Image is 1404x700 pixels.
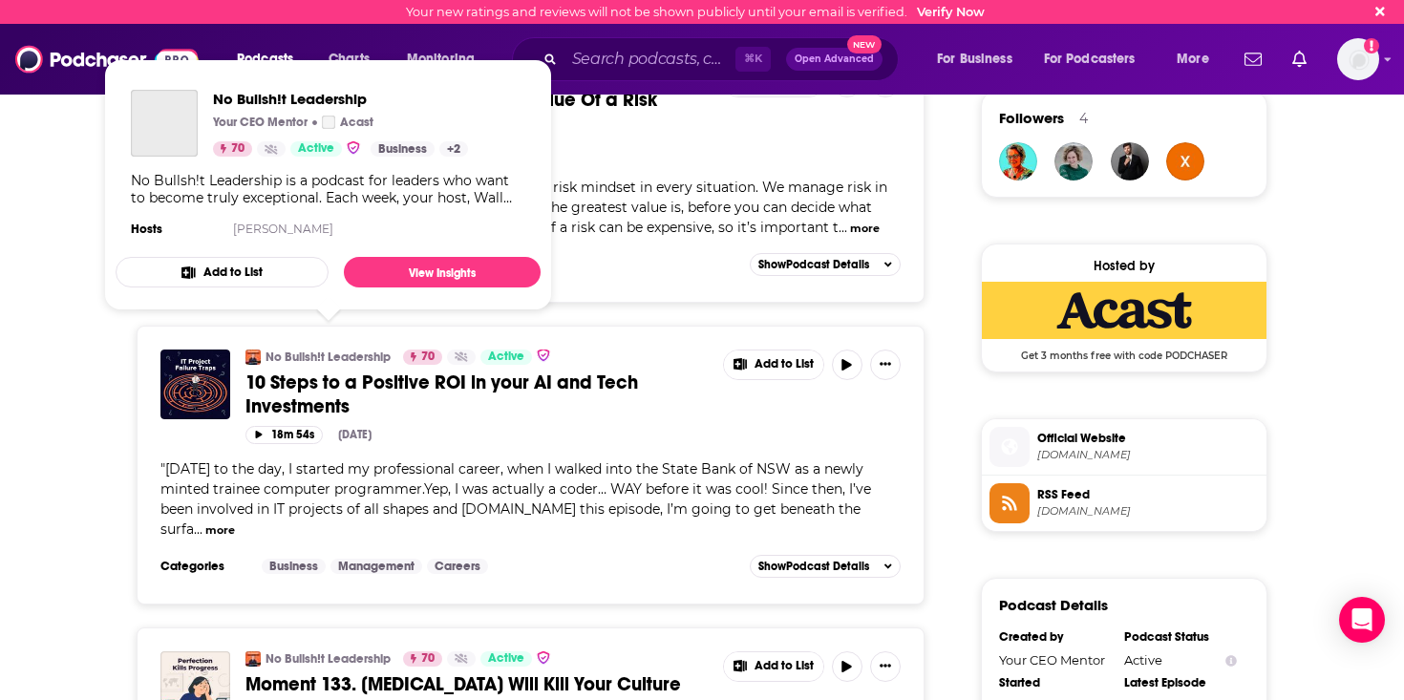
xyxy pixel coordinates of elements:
[338,428,372,441] div: [DATE]
[403,350,442,365] a: 70
[439,141,468,157] a: +2
[245,371,638,418] span: 10 Steps to a Positive ROI in your AI and Tech Investments
[480,651,532,667] a: Active
[758,560,869,573] span: Show Podcast Details
[427,559,488,574] a: Careers
[999,675,1112,690] div: Started
[1124,652,1237,668] div: Active
[989,427,1259,467] a: Official Website[DOMAIN_NAME]
[316,44,381,74] a: Charts
[795,54,874,64] span: Open Advanced
[724,350,823,379] button: Show More Button
[1124,675,1237,690] div: Latest Episode
[1037,448,1259,462] span: yourceomentor.com
[131,172,525,206] div: No Bullsh!t Leadership is a podcast for leaders who want to become truly exceptional. Each week, ...
[407,46,475,73] span: Monitoring
[266,350,391,365] a: No Bullsh!t Leadership
[403,651,442,667] a: 70
[371,141,435,157] a: Business
[1054,142,1093,180] img: Brooklynjmhcompanies
[999,142,1037,180] img: SairMcKee
[1124,629,1237,645] div: Podcast Status
[262,559,326,574] a: Business
[1037,504,1259,519] span: feeds.acast.com
[116,257,329,287] button: Add to List
[406,5,985,19] div: Your new ratings and reviews will not be shown publicly until your email is verified.
[999,652,1112,668] div: Your CEO Mentor
[421,649,435,668] span: 70
[982,282,1266,360] a: Acast Deal: Get 3 months free with code PODCHASER
[530,37,917,81] div: Search podcasts, credits, & more...
[266,651,391,667] a: No Bullsh!t Leadership
[1337,38,1379,80] img: User Profile
[160,559,246,574] h3: Categories
[245,672,710,696] a: Moment 133. [MEDICAL_DATA] Will Kill Your Culture
[245,350,261,365] img: No Bullsh!t Leadership
[15,41,199,77] img: Podchaser - Follow, Share and Rate Podcasts
[329,46,370,73] span: Charts
[346,139,361,156] img: verified Badge
[160,460,871,538] span: "
[131,90,198,157] a: No Bullsh!t Leadership
[937,46,1012,73] span: For Business
[205,522,235,539] button: more
[536,347,551,363] img: verified Badge
[999,596,1108,614] h3: Podcast Details
[1037,486,1259,503] span: RSS Feed
[330,559,422,574] a: Management
[750,253,901,276] button: ShowPodcast Details
[839,219,847,236] span: ...
[1337,38,1379,80] button: Show profile menu
[1163,44,1233,74] button: open menu
[1166,142,1204,180] img: xuposui
[850,221,880,237] button: more
[564,44,735,74] input: Search podcasts, credits, & more...
[213,90,468,108] a: No Bullsh!t Leadership
[786,48,883,71] button: Open AdvancedNew
[724,652,823,681] button: Show More Button
[213,115,308,130] p: Your CEO Mentor
[298,139,334,159] span: Active
[322,115,373,130] a: Acast
[1177,46,1209,73] span: More
[160,460,871,538] span: [DATE] to the day, I started my professional career, when I walked into the State Bank of NSW as ...
[394,44,500,74] button: open menu
[160,350,230,419] img: 10 Steps to a Positive ROI in your AI and Tech Investments
[194,520,202,538] span: ...
[1079,110,1088,127] div: 4
[344,257,541,287] a: View Insights
[1111,142,1149,180] img: JohirMia
[231,139,245,159] span: 70
[536,649,551,666] img: verified Badge
[245,426,323,444] button: 18m 54s
[755,357,814,371] span: Add to List
[982,339,1266,362] span: Get 3 months free with code PODCHASER
[340,115,373,130] p: Acast
[870,350,901,380] button: Show More Button
[750,555,901,578] button: ShowPodcast Details
[1285,43,1314,75] a: Show notifications dropdown
[421,348,435,367] span: 70
[989,483,1259,523] a: RSS Feed[DOMAIN_NAME]
[924,44,1036,74] button: open menu
[917,5,985,19] a: Verify Now
[1032,44,1163,74] button: open menu
[755,659,814,673] span: Add to List
[999,629,1112,645] div: Created by
[1225,653,1237,668] button: Show Info
[245,651,261,667] img: No Bullsh!t Leadership
[290,141,342,157] a: Active
[488,649,524,668] span: Active
[245,371,710,418] a: 10 Steps to a Positive ROI in your AI and Tech Investments
[1364,38,1379,53] svg: Email not verified
[213,141,252,157] a: 70
[982,282,1266,339] img: Acast Deal: Get 3 months free with code PODCHASER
